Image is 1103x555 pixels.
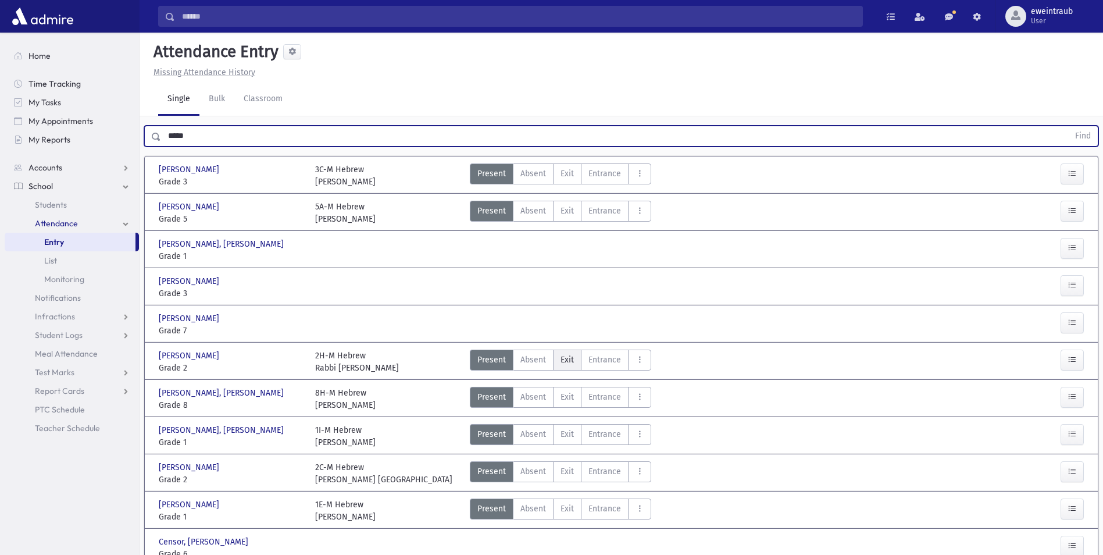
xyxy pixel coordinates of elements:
[5,214,139,233] a: Attendance
[149,67,255,77] a: Missing Attendance History
[5,326,139,344] a: Student Logs
[520,391,546,403] span: Absent
[477,391,506,403] span: Present
[159,399,304,411] span: Grade 8
[35,348,98,359] span: Meal Attendance
[520,205,546,217] span: Absent
[159,474,304,486] span: Grade 2
[5,270,139,289] a: Monitoring
[159,275,222,287] span: [PERSON_NAME]
[159,387,286,399] span: [PERSON_NAME], [PERSON_NAME]
[159,436,304,449] span: Grade 1
[28,162,62,173] span: Accounts
[561,503,574,515] span: Exit
[5,382,139,400] a: Report Cards
[159,201,222,213] span: [PERSON_NAME]
[5,130,139,149] a: My Reports
[28,181,53,191] span: School
[44,255,57,266] span: List
[159,213,304,225] span: Grade 5
[159,424,286,436] span: [PERSON_NAME], [PERSON_NAME]
[477,205,506,217] span: Present
[5,74,139,93] a: Time Tracking
[520,168,546,180] span: Absent
[158,83,199,116] a: Single
[5,289,139,307] a: Notifications
[159,511,304,523] span: Grade 1
[159,312,222,325] span: [PERSON_NAME]
[5,251,139,270] a: List
[477,168,506,180] span: Present
[159,238,286,250] span: [PERSON_NAME], [PERSON_NAME]
[5,158,139,177] a: Accounts
[315,163,376,188] div: 3C-M Hebrew [PERSON_NAME]
[159,499,222,511] span: [PERSON_NAME]
[5,195,139,214] a: Students
[1031,16,1073,26] span: User
[470,201,651,225] div: AttTypes
[315,201,376,225] div: 5A-M Hebrew [PERSON_NAME]
[159,287,304,300] span: Grade 3
[5,93,139,112] a: My Tasks
[470,163,651,188] div: AttTypes
[199,83,234,116] a: Bulk
[9,5,76,28] img: AdmirePro
[315,387,376,411] div: 8H-M Hebrew [PERSON_NAME]
[35,330,83,340] span: Student Logs
[470,350,651,374] div: AttTypes
[315,499,376,523] div: 1E-M Hebrew [PERSON_NAME]
[28,116,93,126] span: My Appointments
[5,344,139,363] a: Meal Attendance
[520,465,546,478] span: Absent
[477,354,506,366] span: Present
[159,250,304,262] span: Grade 1
[5,177,139,195] a: School
[315,350,399,374] div: 2H-M Hebrew Rabbi [PERSON_NAME]
[588,428,621,440] span: Entrance
[588,205,621,217] span: Entrance
[149,42,279,62] h5: Attendance Entry
[35,311,75,322] span: Infractions
[5,47,139,65] a: Home
[35,367,74,378] span: Test Marks
[35,293,81,303] span: Notifications
[5,400,139,419] a: PTC Schedule
[588,465,621,478] span: Entrance
[470,461,651,486] div: AttTypes
[470,387,651,411] div: AttTypes
[588,354,621,366] span: Entrance
[588,503,621,515] span: Entrance
[159,325,304,337] span: Grade 7
[234,83,292,116] a: Classroom
[35,200,67,210] span: Students
[175,6,862,27] input: Search
[315,461,452,486] div: 2C-M Hebrew [PERSON_NAME] [GEOGRAPHIC_DATA]
[470,499,651,523] div: AttTypes
[470,424,651,449] div: AttTypes
[28,134,70,145] span: My Reports
[520,503,546,515] span: Absent
[28,79,81,89] span: Time Tracking
[1068,126,1098,146] button: Find
[28,51,51,61] span: Home
[5,419,139,437] a: Teacher Schedule
[35,404,85,415] span: PTC Schedule
[159,350,222,362] span: [PERSON_NAME]
[5,233,135,251] a: Entry
[1031,7,1073,16] span: eweintraub
[159,536,251,548] span: Censor, [PERSON_NAME]
[44,237,64,247] span: Entry
[154,67,255,77] u: Missing Attendance History
[520,354,546,366] span: Absent
[35,423,100,433] span: Teacher Schedule
[159,176,304,188] span: Grade 3
[520,428,546,440] span: Absent
[477,428,506,440] span: Present
[588,391,621,403] span: Entrance
[315,424,376,449] div: 1I-M Hebrew [PERSON_NAME]
[561,168,574,180] span: Exit
[5,363,139,382] a: Test Marks
[561,354,574,366] span: Exit
[159,163,222,176] span: [PERSON_NAME]
[561,428,574,440] span: Exit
